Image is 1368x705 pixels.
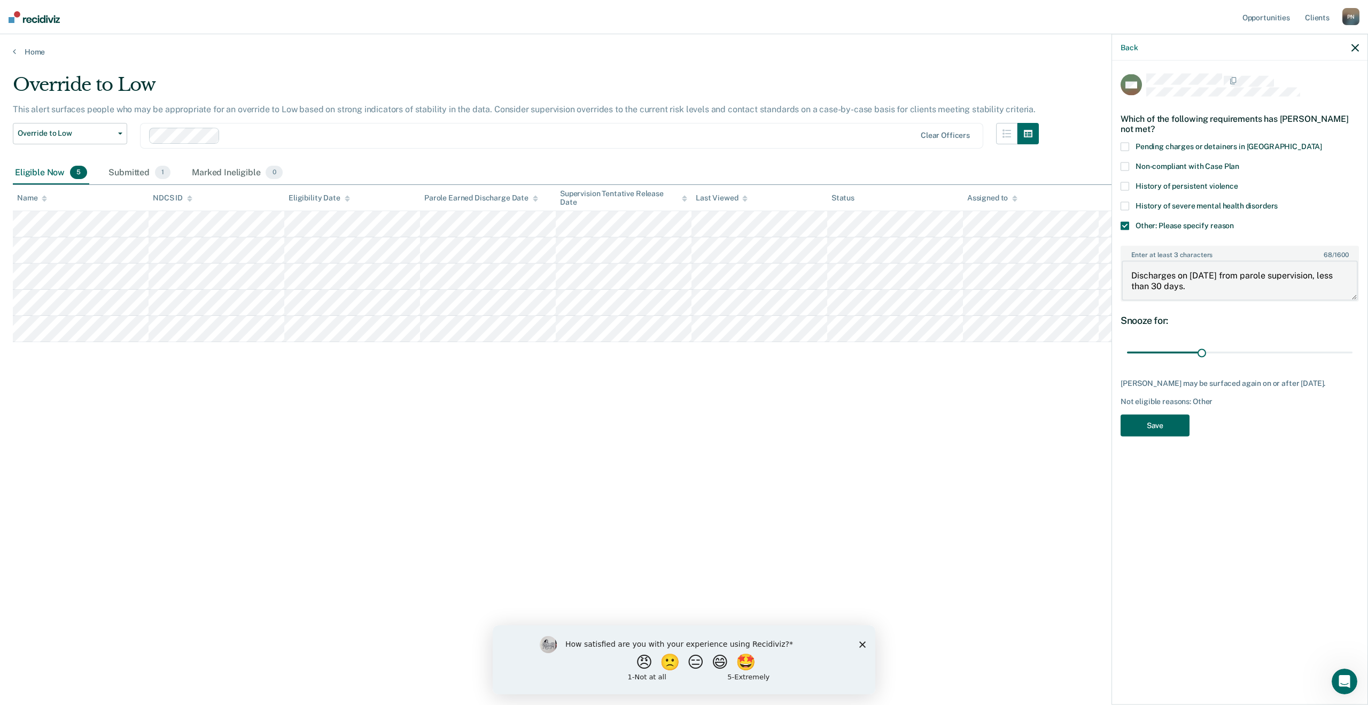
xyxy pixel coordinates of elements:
div: Eligibility Date [289,193,350,203]
div: Which of the following requirements has [PERSON_NAME] not met? [1121,105,1359,142]
div: Marked Ineligible [190,161,285,185]
span: Override to Low [18,129,114,138]
div: NDCS ID [153,193,192,203]
div: Assigned to [967,193,1017,203]
div: Eligible Now [13,161,89,185]
span: 5 [70,166,87,180]
button: Save [1121,414,1190,436]
div: Override to Low [13,74,1039,104]
div: P N [1342,8,1359,25]
span: 68 [1324,251,1332,259]
div: Name [17,193,47,203]
div: Supervision Tentative Release Date [560,189,687,207]
textarea: Discharges on [DATE] from parole supervision, less than 30 days. [1122,261,1358,300]
div: Parole Earned Discharge Date [424,193,538,203]
div: Not eligible reasons: Other [1121,397,1359,406]
div: [PERSON_NAME] may be surfaced again on or after [DATE]. [1121,379,1359,388]
div: Submitted [106,161,173,185]
span: History of persistent violence [1136,182,1238,190]
span: Other: Please specify reason [1136,221,1234,230]
iframe: Intercom live chat [1332,669,1357,694]
span: / 1600 [1324,251,1348,259]
span: 0 [266,166,282,180]
span: History of severe mental health disorders [1136,202,1278,210]
span: 1 [155,166,170,180]
label: Enter at least 3 characters [1122,247,1358,259]
div: Snooze for: [1121,314,1359,326]
div: Last Viewed [696,193,748,203]
div: Status [831,193,854,203]
iframe: Survey by Kim from Recidiviz [493,625,875,694]
span: Pending charges or detainers in [GEOGRAPHIC_DATA] [1136,142,1322,151]
span: Non-compliant with Case Plan [1136,162,1239,171]
p: This alert surfaces people who may be appropriate for an override to Low based on strong indicato... [13,104,1036,114]
img: Recidiviz [9,11,60,23]
div: Clear officers [921,131,970,140]
a: Home [13,47,1355,57]
button: Back [1121,43,1138,52]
